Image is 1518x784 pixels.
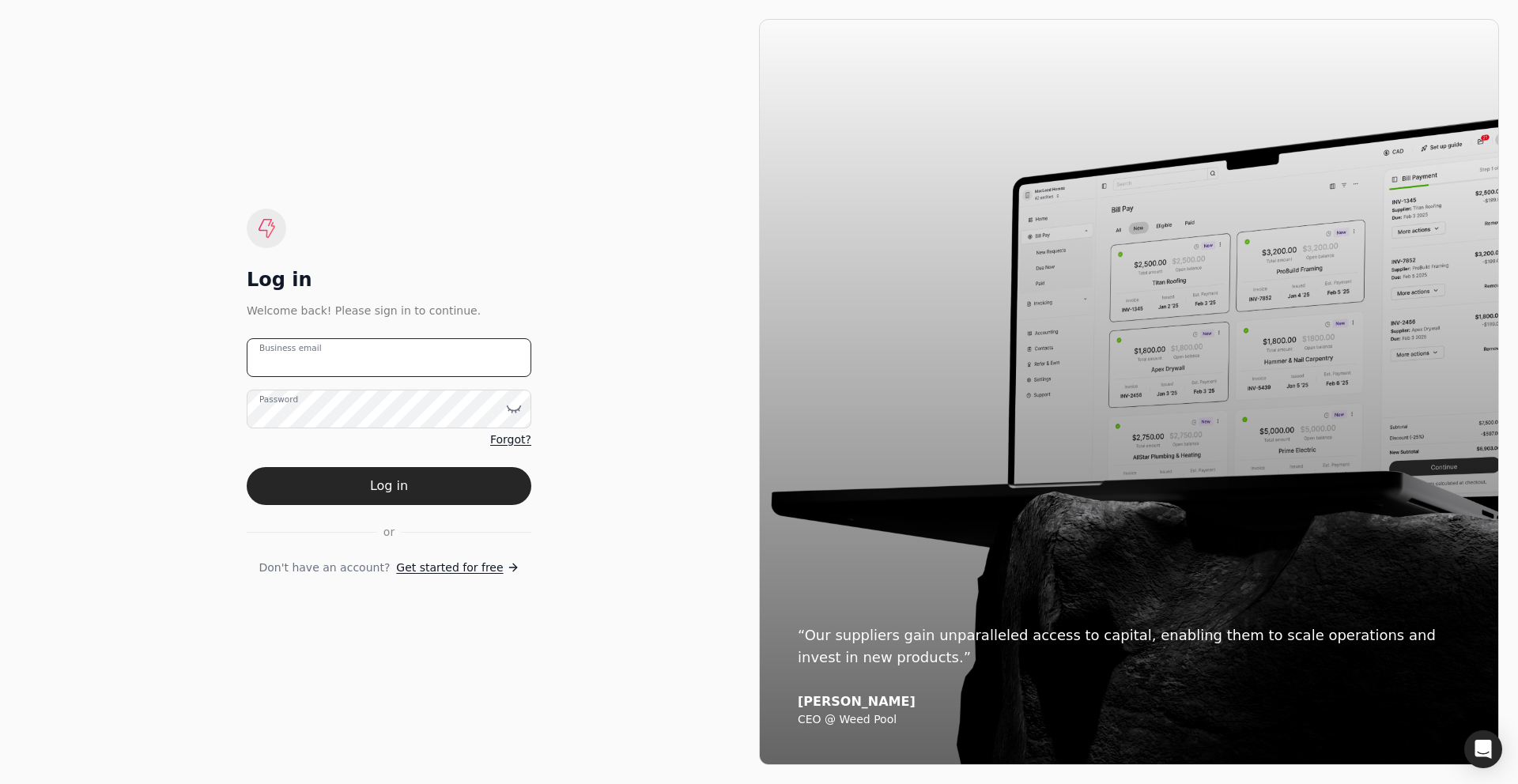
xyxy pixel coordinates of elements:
[259,341,322,354] label: Business email
[247,267,531,292] div: Log in
[490,432,531,448] a: Forgot?
[1464,730,1502,768] div: Open Intercom Messenger
[259,393,298,405] label: Password
[247,467,531,505] button: Log in
[396,560,503,576] span: Get started for free
[247,302,531,319] div: Welcome back! Please sign in to continue.
[798,713,1460,727] div: CEO @ Weed Pool
[798,694,1460,710] div: [PERSON_NAME]
[798,624,1460,669] div: “Our suppliers gain unparalleled access to capital, enabling them to scale operations and invest ...
[383,524,395,541] span: or
[259,560,390,576] span: Don't have an account?
[396,560,519,576] a: Get started for free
